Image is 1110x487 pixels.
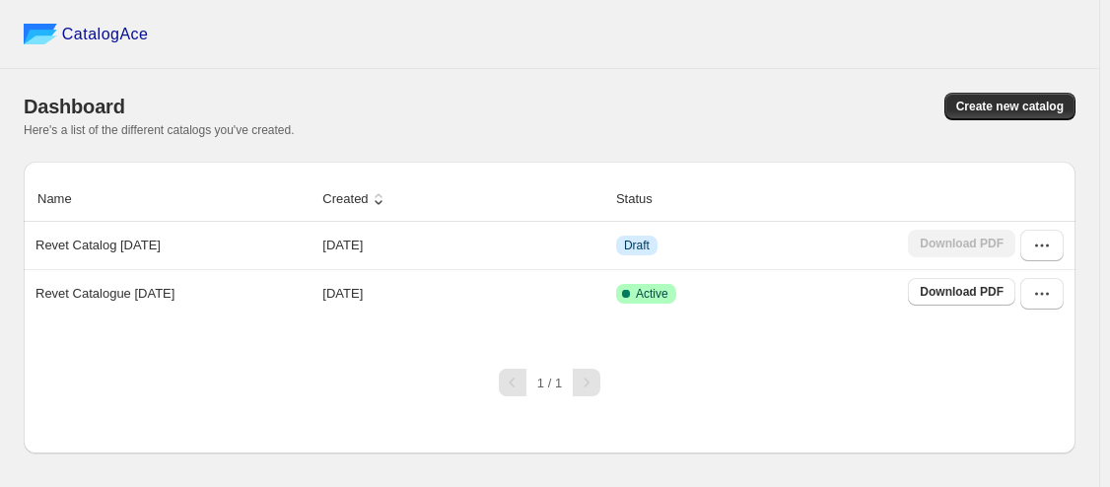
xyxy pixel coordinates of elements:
[24,96,125,117] span: Dashboard
[613,180,675,218] button: Status
[24,24,57,44] img: catalog ace
[636,286,668,302] span: Active
[316,222,610,269] td: [DATE]
[956,99,1064,114] span: Create new catalog
[624,238,650,253] span: Draft
[908,278,1015,306] a: Download PDF
[316,269,610,317] td: [DATE]
[35,180,95,218] button: Name
[920,284,1004,300] span: Download PDF
[35,236,161,255] p: Revet Catalog [DATE]
[319,180,390,218] button: Created
[35,284,174,304] p: Revet Catalogue [DATE]
[944,93,1075,120] button: Create new catalog
[24,123,295,137] span: Here's a list of the different catalogs you've created.
[537,376,562,390] span: 1 / 1
[62,25,149,44] span: CatalogAce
